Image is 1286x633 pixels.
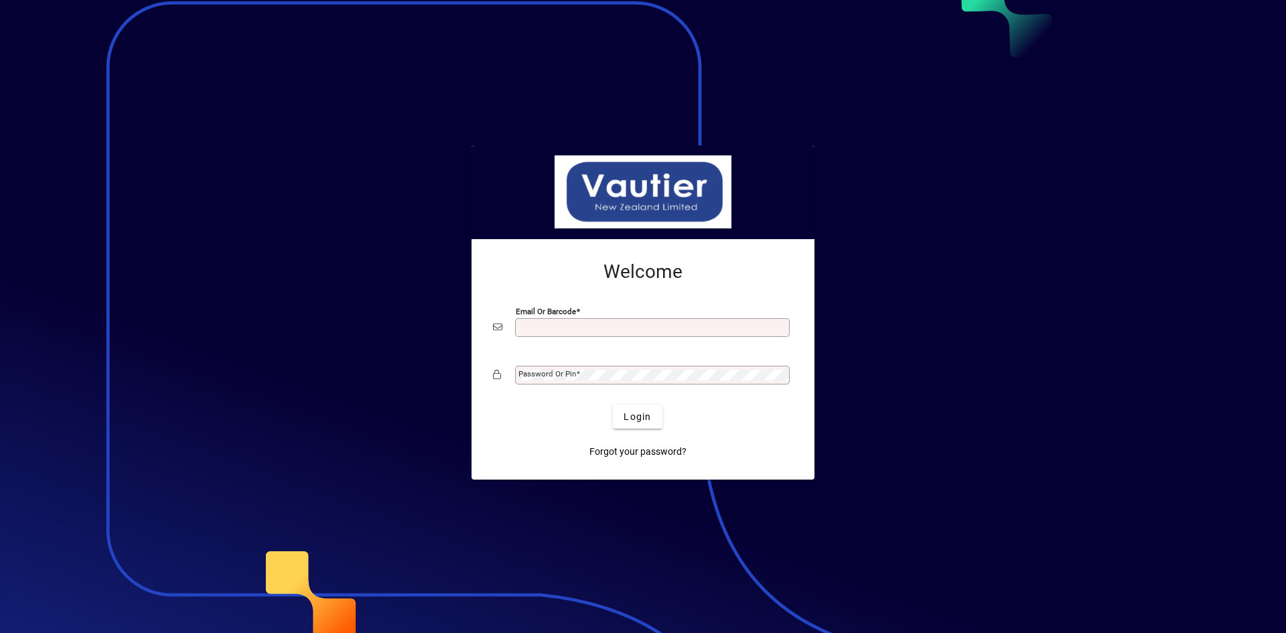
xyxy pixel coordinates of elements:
[493,261,793,283] h2: Welcome
[584,439,692,464] a: Forgot your password?
[516,307,576,316] mat-label: Email or Barcode
[589,445,687,459] span: Forgot your password?
[624,410,651,424] span: Login
[613,405,662,429] button: Login
[518,369,576,378] mat-label: Password or Pin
